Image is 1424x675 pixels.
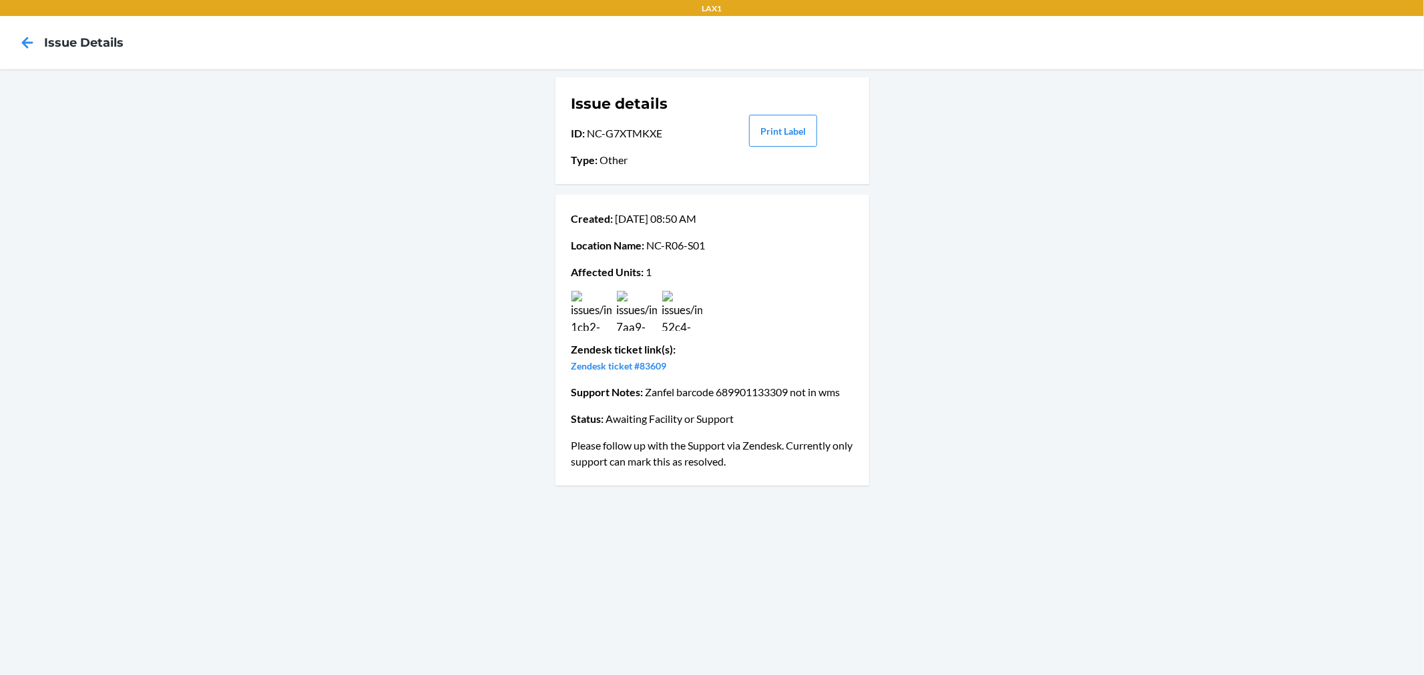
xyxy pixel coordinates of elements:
[571,386,644,398] span: Support Notes :
[571,93,711,115] h1: Issue details
[571,237,853,253] p: NC-R06-S01
[662,291,702,331] img: issues/images/44837a21-52c4-49f7-9c1f-8140b44d904f.jpg
[617,291,657,331] img: issues/images/a306175b-7aa9-497b-b858-dcf48b1ec672.jpg
[571,127,585,139] span: ID :
[571,360,667,372] a: Zendesk ticket #83609
[571,239,645,251] span: Location Name :
[571,212,614,225] span: Created :
[571,211,853,227] p: [DATE] 08:50 AM
[571,153,598,166] span: Type :
[44,34,124,51] h4: Issue details
[571,125,711,141] p: NC-G7XTMKXE
[571,152,711,168] p: Other
[571,343,676,356] span: Zendesk ticket link(s) :
[571,264,853,280] p: 1
[571,412,604,425] span: Status :
[571,265,644,278] span: Affected Units :
[749,115,817,147] button: Print Label
[571,291,612,331] img: issues/images/d0582881-1cb2-49f9-a432-12a13b2ae3ce.jpg
[702,3,722,15] p: LAX1
[571,438,853,470] p: Please follow up with the Support via Zendesk. Currently only support can mark this as resolved.
[571,384,853,400] p: Zanfel barcode 689901133309 not in wms
[571,411,853,427] p: Awaiting Facility or Support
